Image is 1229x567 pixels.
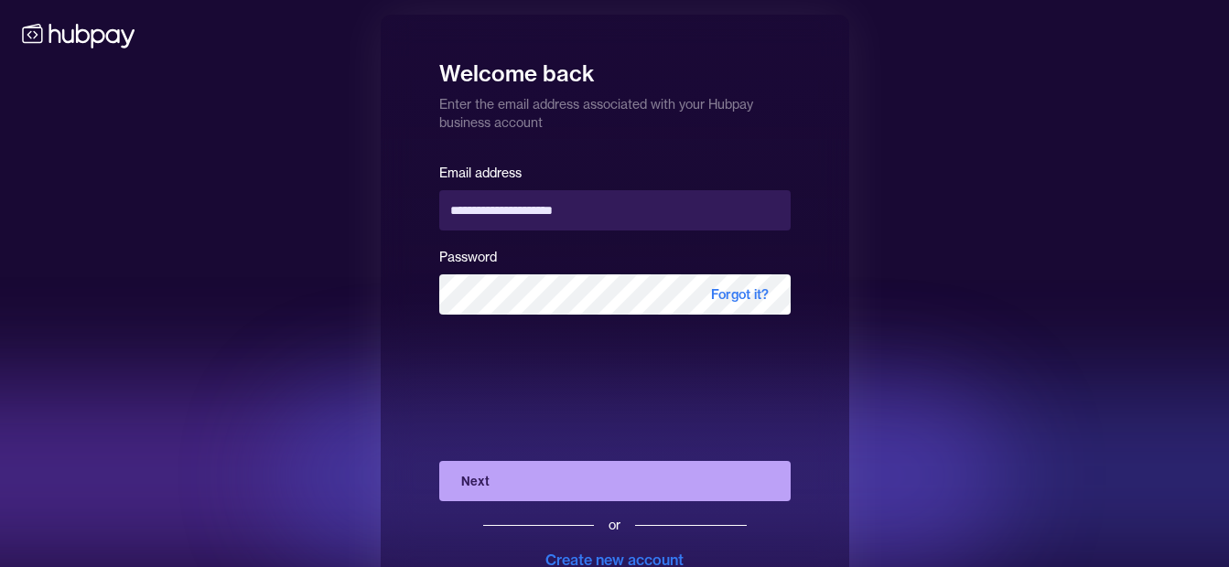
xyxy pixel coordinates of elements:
span: Forgot it? [689,274,791,315]
label: Password [439,249,497,265]
p: Enter the email address associated with your Hubpay business account [439,88,791,132]
button: Next [439,461,791,501]
div: or [609,516,620,534]
label: Email address [439,165,522,181]
h1: Welcome back [439,48,791,88]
